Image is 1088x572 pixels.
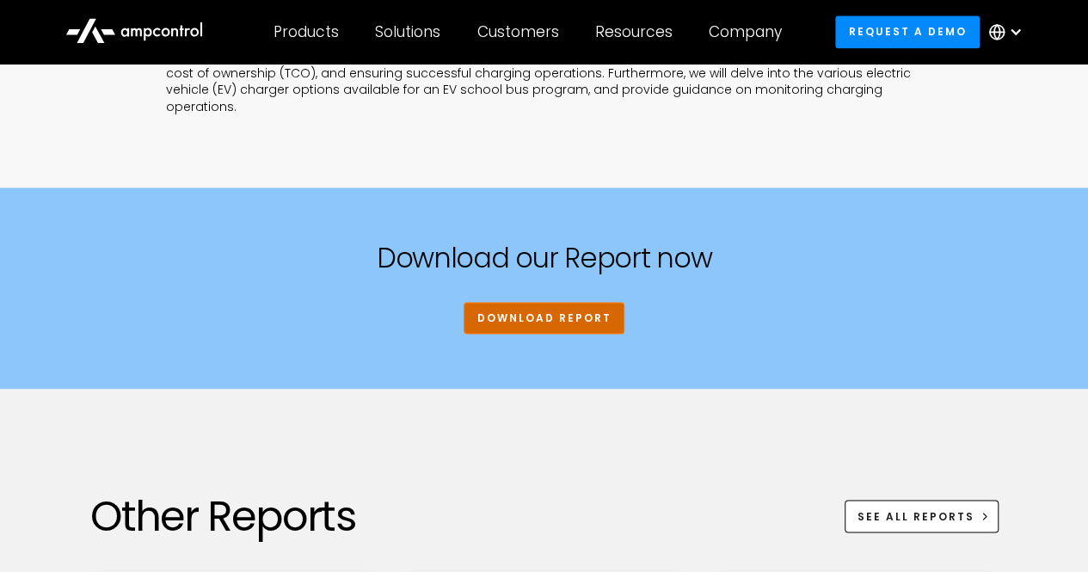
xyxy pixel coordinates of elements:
[166,116,923,133] p: ‍
[477,22,559,41] div: Customers
[375,22,440,41] div: Solutions
[377,243,712,274] h2: Download our Report now
[595,22,673,41] div: Resources
[835,15,980,47] a: Request a demo
[709,22,782,41] div: Company
[274,22,339,41] div: Products
[166,48,923,115] p: This report outlines a comprehensive approach to acquiring funding for electric school buses (ESB...
[90,492,356,539] h2: Other Reports
[845,500,999,532] a: See All Reports
[857,508,974,524] div: See All Reports
[464,302,624,334] a: DOWNLOAD REPORT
